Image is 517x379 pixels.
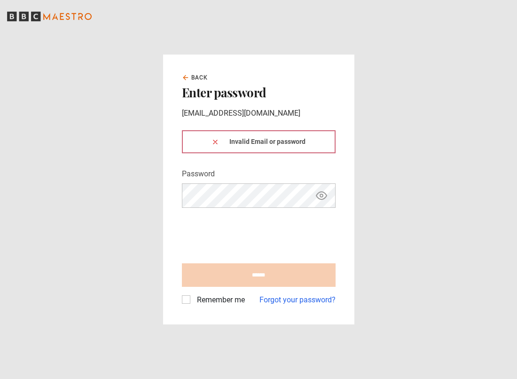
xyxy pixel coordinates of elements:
[191,73,208,82] span: Back
[182,168,215,180] label: Password
[182,130,336,153] div: Invalid Email or password
[182,86,336,100] h2: Enter password
[193,294,245,306] label: Remember me
[313,188,329,204] button: Show password
[7,9,92,24] svg: BBC Maestro
[259,294,336,306] a: Forgot your password?
[182,108,336,119] p: [EMAIL_ADDRESS][DOMAIN_NAME]
[182,73,208,82] a: Back
[182,215,325,252] iframe: reCAPTCHA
